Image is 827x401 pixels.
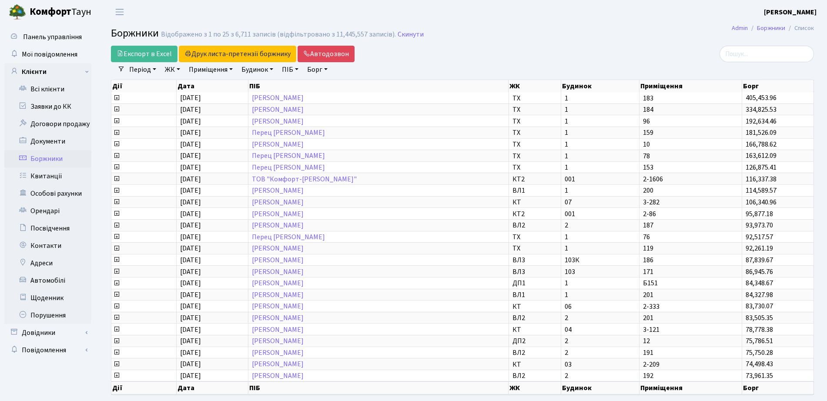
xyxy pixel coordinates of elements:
[180,186,201,195] span: [DATE]
[30,5,91,20] span: Таун
[252,221,304,230] a: [PERSON_NAME]
[643,245,738,252] span: 119
[732,23,748,33] a: Admin
[180,221,201,230] span: [DATE]
[565,164,636,171] span: 1
[177,80,248,92] th: Дата
[180,209,201,219] span: [DATE]
[512,222,557,229] span: ВЛ2
[643,361,738,368] span: 2-209
[643,153,738,160] span: 78
[746,290,773,300] span: 84,327.98
[746,151,777,161] span: 163,612.09
[180,290,201,300] span: [DATE]
[746,302,773,311] span: 83,730.07
[512,314,557,321] span: ВЛ2
[4,133,91,150] a: Документи
[565,245,636,252] span: 1
[509,381,561,394] th: ЖК
[565,118,636,125] span: 1
[512,118,557,125] span: ТХ
[742,80,814,92] th: Борг
[512,95,557,102] span: ТХ
[4,46,91,63] a: Мої повідомлення
[252,197,304,207] a: [PERSON_NAME]
[512,187,557,194] span: ВЛ1
[252,174,357,184] a: ТОВ "Комфорт-[PERSON_NAME]"
[180,313,201,323] span: [DATE]
[252,267,304,277] a: [PERSON_NAME]
[278,62,302,77] a: ПІБ
[248,381,509,394] th: ПІБ
[252,105,304,114] a: [PERSON_NAME]
[643,129,738,136] span: 159
[252,278,304,288] a: [PERSON_NAME]
[746,232,773,242] span: 92,517.57
[252,371,304,381] a: [PERSON_NAME]
[643,268,738,275] span: 171
[565,129,636,136] span: 1
[512,106,557,113] span: ТХ
[565,222,636,229] span: 2
[640,381,742,394] th: Приміщення
[643,199,738,206] span: 3-282
[126,62,160,77] a: Період
[4,167,91,185] a: Квитанції
[565,338,636,344] span: 2
[23,32,82,42] span: Панель управління
[252,163,325,172] a: Перец [PERSON_NAME]
[565,187,636,194] span: 1
[4,150,91,167] a: Боржники
[180,302,201,311] span: [DATE]
[4,324,91,341] a: Довідники
[565,141,636,148] span: 1
[161,30,396,39] div: Відображено з 1 по 25 з 6,711 записів (відфільтровано з 11,445,557 записів).
[565,303,636,310] span: 06
[4,185,91,202] a: Особові рахунки
[4,289,91,307] a: Щоденник
[298,46,355,62] a: Автодозвон
[512,361,557,368] span: КТ
[720,46,814,62] input: Пошук...
[180,348,201,358] span: [DATE]
[746,117,777,126] span: 192,634.46
[565,280,636,287] span: 1
[746,348,773,358] span: 75,750.28
[4,272,91,289] a: Автомобілі
[746,313,773,323] span: 83,505.35
[643,176,738,183] span: 2-1606
[180,255,201,265] span: [DATE]
[512,257,557,264] span: ВЛ3
[746,197,777,207] span: 106,340.96
[398,30,424,39] a: Скинути
[4,202,91,220] a: Орендарі
[643,118,738,125] span: 96
[252,325,304,334] a: [PERSON_NAME]
[785,23,814,33] li: Список
[643,141,738,148] span: 10
[180,140,201,149] span: [DATE]
[252,128,325,137] a: Перец [PERSON_NAME]
[185,62,236,77] a: Приміщення
[252,117,304,126] a: [PERSON_NAME]
[161,62,184,77] a: ЖК
[643,372,738,379] span: 192
[512,268,557,275] span: ВЛ3
[512,129,557,136] span: ТХ
[643,95,738,102] span: 183
[180,94,201,103] span: [DATE]
[746,325,773,334] span: 78,778.38
[180,336,201,346] span: [DATE]
[512,164,557,171] span: ТХ
[180,128,201,137] span: [DATE]
[304,62,331,77] a: Борг
[565,211,636,217] span: 001
[180,117,201,126] span: [DATE]
[252,313,304,323] a: [PERSON_NAME]
[180,163,201,172] span: [DATE]
[4,98,91,115] a: Заявки до КК
[180,360,201,369] span: [DATE]
[643,106,738,113] span: 184
[30,5,71,19] b: Комфорт
[252,140,304,149] a: [PERSON_NAME]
